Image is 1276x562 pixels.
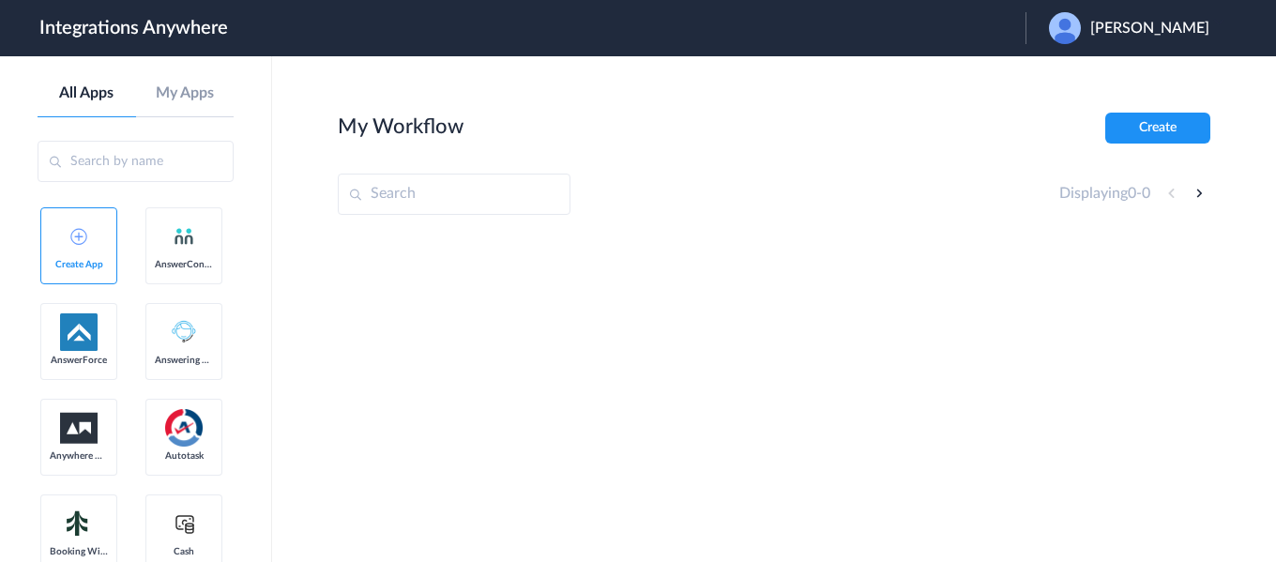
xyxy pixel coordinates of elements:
[50,259,108,270] span: Create App
[50,355,108,366] span: AnswerForce
[70,228,87,245] img: add-icon.svg
[38,84,136,102] a: All Apps
[165,409,203,447] img: autotask.png
[1142,186,1150,201] span: 0
[1105,113,1210,144] button: Create
[50,450,108,462] span: Anywhere Works
[338,174,570,215] input: Search
[1049,12,1081,44] img: user.png
[1090,20,1209,38] span: [PERSON_NAME]
[338,114,463,139] h2: My Workflow
[50,546,108,557] span: Booking Widget
[60,413,98,444] img: aww.png
[1128,186,1136,201] span: 0
[39,17,228,39] h1: Integrations Anywhere
[155,546,213,557] span: Cash
[136,84,235,102] a: My Apps
[155,355,213,366] span: Answering Service
[1059,185,1150,203] h4: Displaying -
[155,450,213,462] span: Autotask
[173,225,195,248] img: answerconnect-logo.svg
[173,512,196,535] img: cash-logo.svg
[155,259,213,270] span: AnswerConnect
[60,507,98,540] img: Setmore_Logo.svg
[38,141,234,182] input: Search by name
[165,313,203,351] img: Answering_service.png
[60,313,98,351] img: af-app-logo.svg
